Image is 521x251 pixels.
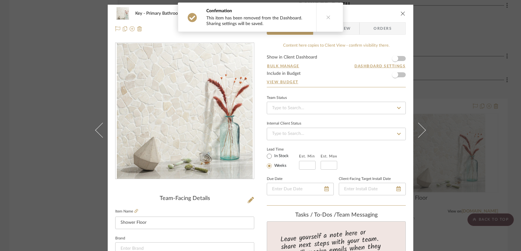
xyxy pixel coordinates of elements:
input: Type to Search… [267,128,406,140]
input: Type to Search… [267,102,406,114]
img: Remove from project [137,26,142,31]
input: Enter Item Name [115,217,254,229]
div: Content here copies to Client View - confirm visibility there. [267,43,406,49]
button: close [400,11,406,16]
label: Lead Time [267,146,299,152]
span: Orders [367,22,399,35]
img: 20a515d3-1a44-4f6b-9290-5e4c2558b8c0_436x436.jpg [117,43,253,179]
div: Team Status [267,96,287,100]
label: In Stock [273,153,289,159]
span: Client View [322,22,351,35]
input: Enter Due Date [267,183,334,195]
div: Confirmation [206,8,310,14]
label: Brand [115,237,125,240]
label: Client-Facing Target Install Date [339,177,391,181]
span: Primary Bathroom [146,11,186,16]
span: Key [135,11,146,16]
button: Bulk Manage [267,63,300,69]
img: 20a515d3-1a44-4f6b-9290-5e4c2558b8c0_48x40.jpg [115,7,130,20]
input: Enter Install Date [339,183,406,195]
label: Due Date [267,177,282,181]
label: Weeks [273,163,286,169]
mat-radio-group: Select item type [267,152,299,170]
div: Team-Facing Details [115,195,254,202]
label: Item Name [115,209,138,214]
div: This item has been removed from the Dashboard. Sharing settings will be saved. [206,15,310,27]
div: team Messaging [267,212,406,219]
div: Internal Client Status [267,122,301,125]
span: Tasks / To-Dos / [295,212,336,218]
div: 0 [116,43,254,179]
label: Est. Max [321,154,337,158]
label: Est. Min [299,154,315,158]
a: View Budget [267,79,406,85]
button: Dashboard Settings [354,63,406,69]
